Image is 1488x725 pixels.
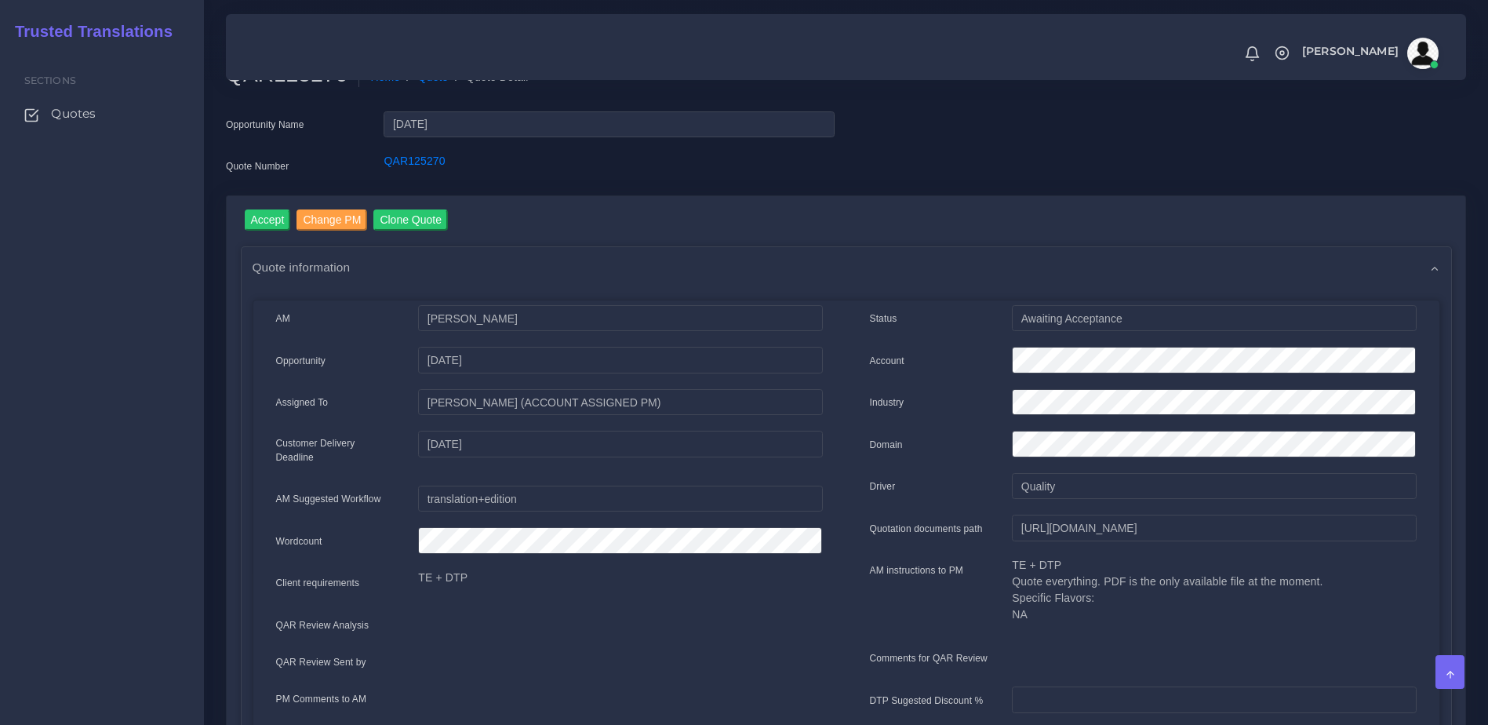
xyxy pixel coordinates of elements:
label: Quote Number [226,159,289,173]
label: AM [276,311,290,326]
label: Quotation documents path [870,522,983,536]
label: QAR Review Sent by [276,655,366,669]
img: avatar [1407,38,1439,69]
a: Trusted Translations [4,19,173,45]
input: pm [418,389,822,416]
span: Quote information [253,258,351,276]
p: TE + DTP [418,570,822,586]
label: DTP Sugested Discount % [870,694,984,708]
label: Comments for QAR Review [870,651,988,665]
a: [PERSON_NAME]avatar [1294,38,1444,69]
input: Change PM [297,209,367,231]
label: Driver [870,479,896,494]
input: Clone Quote [373,209,448,231]
label: Industry [870,395,904,410]
span: [PERSON_NAME] [1302,46,1399,56]
a: QAR125270 [384,155,445,167]
span: Sections [24,75,76,86]
label: Domain [870,438,903,452]
label: Wordcount [276,534,322,548]
label: Status [870,311,897,326]
label: PM Comments to AM [276,692,367,706]
label: AM instructions to PM [870,563,964,577]
label: Customer Delivery Deadline [276,436,395,465]
label: Assigned To [276,395,329,410]
a: Quotes [12,97,192,130]
label: Client requirements [276,576,360,590]
span: Quotes [51,105,96,122]
div: Quote information [242,247,1451,287]
label: Account [870,354,904,368]
input: Accept [245,209,291,231]
label: AM Suggested Workflow [276,492,381,506]
p: TE + DTP Quote everything. PDF is the only available file at the moment. Specific Flavors: NA [1012,557,1416,623]
label: QAR Review Analysis [276,618,369,632]
label: Opportunity Name [226,118,304,132]
label: Opportunity [276,354,326,368]
h2: Trusted Translations [4,22,173,41]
